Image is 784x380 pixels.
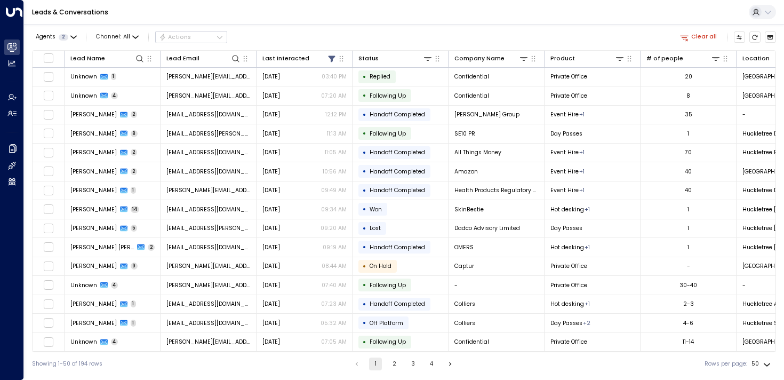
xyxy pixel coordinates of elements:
span: Lost [370,224,381,232]
span: 4 [111,282,118,289]
span: Rosely Group [454,110,519,118]
div: Showing 1-50 of 194 rows [32,360,102,368]
span: Unknown [70,73,97,81]
div: Lead Name [70,53,145,64]
span: All [123,34,130,40]
button: Actions [155,31,227,44]
span: SkinBestie [454,205,484,213]
span: 14 [131,206,140,213]
span: Aug 29, 2025 [262,110,280,118]
div: • [363,146,366,160]
span: Toggle select row [43,280,53,290]
span: Huckletree D2 [742,130,781,138]
div: Product [550,54,575,64]
p: 09:19 AM [323,243,347,251]
div: # of people [646,54,683,64]
span: 5 [131,225,138,232]
span: arphelen@amazon.co.uk [166,168,251,176]
span: Toggle select row [43,223,53,233]
div: 11-14 [683,338,694,346]
div: Lead Name [70,54,105,64]
span: Confidential [454,338,489,346]
td: - [449,276,545,295]
span: Day Passes [550,224,582,232]
span: Colliers [454,300,475,308]
div: 20 [685,73,692,81]
span: Aug 29, 2025 [262,130,280,138]
div: Lead Email [166,53,241,64]
span: Toggle select row [43,91,53,101]
span: Private Office [550,262,587,270]
p: 07:40 AM [322,281,347,289]
span: Refresh [749,31,761,43]
span: Toggle select row [43,337,53,347]
span: Confidential [454,73,489,81]
a: Leads & Conversations [32,7,108,17]
div: 70 [685,148,692,156]
span: tom.lui@tallyworkspace.com [166,73,251,81]
p: 07:20 AM [321,92,347,100]
span: Toggle select row [43,167,53,177]
div: Private Office [585,300,590,308]
span: 2 [131,149,138,156]
div: 1 [687,243,689,251]
span: Toggle select all [43,53,53,63]
div: Meeting Rooms [579,186,585,194]
span: Event Hire [550,110,579,118]
span: Handoff Completed [370,168,425,176]
span: Aug 25, 2025 [262,92,280,100]
p: 10:56 AM [323,168,347,176]
div: Status [358,54,379,64]
div: Company Name [454,54,505,64]
nav: pagination navigation [350,358,457,370]
span: Aug 29, 2025 [262,243,280,251]
span: oscar.colomerespinar@gmail.com [166,243,251,251]
p: 11:05 AM [325,148,347,156]
span: Private Office [550,92,587,100]
span: Unknown [70,92,97,100]
p: 07:23 AM [321,300,347,308]
span: Handoff Completed [370,186,425,194]
div: Actions [159,34,191,41]
div: 30-40 [679,281,697,289]
p: 09:34 AM [321,205,347,213]
span: Unknown [70,338,97,346]
span: SE10 PR [454,130,475,138]
span: All Things Money [454,148,501,156]
span: Private Office [550,281,587,289]
span: 8 [131,130,138,137]
div: • [363,108,366,122]
span: Aug 29, 2025 [262,281,280,289]
span: Hot desking [550,243,584,251]
div: • [363,202,366,216]
span: jen@roselygroup.com [166,110,251,118]
span: Dadco Advisory Limited [454,224,520,232]
div: • [363,70,366,84]
span: Toggle select row [43,147,53,157]
span: 1 [131,300,137,307]
span: Handoff Completed [370,300,425,308]
span: Jen Dickson [70,110,117,118]
div: # of people [646,53,721,64]
button: Channel:All [93,31,142,43]
button: page 1 [369,358,382,370]
span: Olamide Majekodunmi [70,148,117,156]
span: Jack Porter [70,130,117,138]
span: Private Office [550,338,587,346]
span: Aug 29, 2025 [262,338,280,346]
button: Agents2 [32,31,79,43]
span: OMERS [454,243,474,251]
span: Unknown [70,281,97,289]
span: Day Passes [550,319,582,327]
span: Health Products Regulatory authority [454,186,539,194]
button: Go to page 3 [406,358,419,370]
p: 07:05 AM [321,338,347,346]
span: 9 [131,263,138,270]
button: Archived Leads [765,31,777,43]
div: Last Interacted [262,54,309,64]
span: Won [370,205,382,213]
div: • [363,278,366,292]
span: Off Platform [370,319,403,327]
span: Confidential [454,92,489,100]
p: 05:32 AM [321,319,347,327]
